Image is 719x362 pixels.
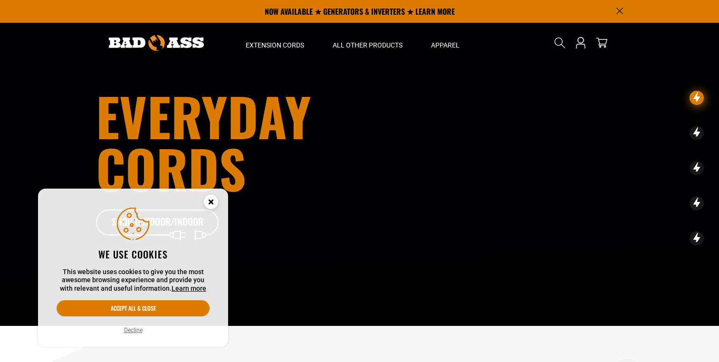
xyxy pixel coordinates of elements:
[38,189,228,347] aside: Cookie Consent
[57,300,210,316] button: Accept all & close
[57,268,210,293] p: This website uses cookies to give you the most awesome browsing experience and provide you with r...
[417,23,474,63] summary: Apparel
[552,35,567,50] summary: Search
[431,41,460,49] span: Apparel
[333,41,403,49] span: All Other Products
[96,90,412,194] h1: Everyday cords
[57,248,210,260] h2: We use cookies
[172,285,206,292] a: Learn more
[231,23,318,63] summary: Extension Cords
[109,35,204,51] img: Bad Ass Extension Cords
[318,23,417,63] summary: All Other Products
[121,325,145,335] button: Decline
[246,41,304,49] span: Extension Cords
